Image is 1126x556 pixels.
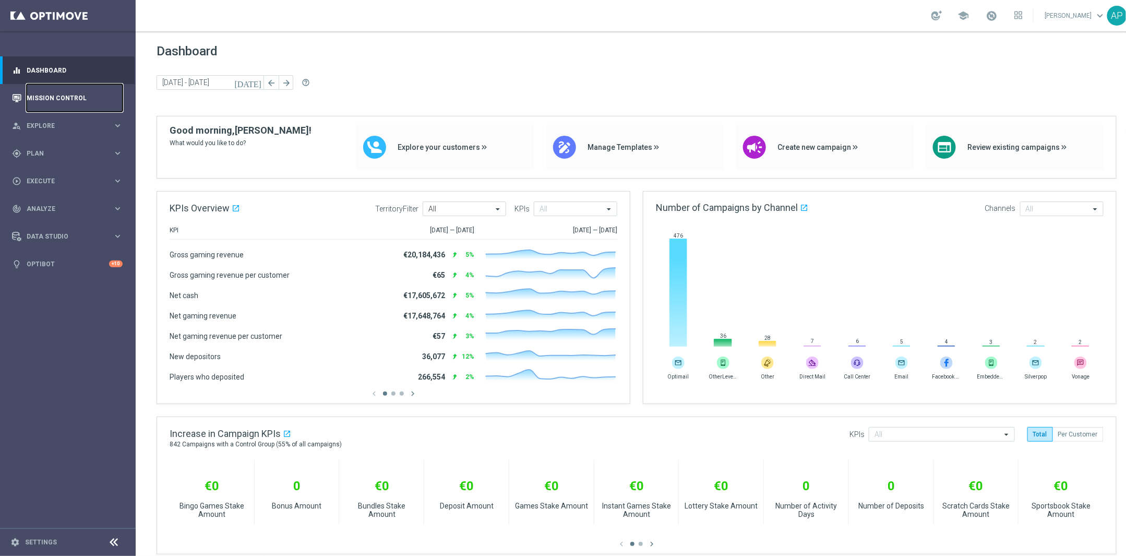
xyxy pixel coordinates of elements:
div: Analyze [12,204,113,214]
div: Optibot [12,250,123,278]
span: Analyze [27,206,113,212]
i: person_search [12,121,21,131]
button: track_changes Analyze keyboard_arrow_right [11,205,123,213]
i: equalizer [12,66,21,75]
i: keyboard_arrow_right [113,121,123,131]
div: Dashboard [12,56,123,84]
span: keyboard_arrow_down [1095,10,1106,21]
button: equalizer Dashboard [11,66,123,75]
button: Mission Control [11,94,123,102]
a: [PERSON_NAME]keyboard_arrow_down [1044,8,1107,23]
i: track_changes [12,204,21,214]
span: Data Studio [27,233,113,240]
button: play_circle_outline Execute keyboard_arrow_right [11,177,123,185]
i: keyboard_arrow_right [113,231,123,241]
button: Data Studio keyboard_arrow_right [11,232,123,241]
i: settings [10,538,20,547]
i: keyboard_arrow_right [113,176,123,186]
div: Execute [12,176,113,186]
div: Data Studio [12,232,113,241]
span: school [958,10,969,21]
span: Explore [27,123,113,129]
div: +10 [109,261,123,267]
i: keyboard_arrow_right [113,204,123,214]
i: keyboard_arrow_right [113,148,123,158]
button: person_search Explore keyboard_arrow_right [11,122,123,130]
button: gps_fixed Plan keyboard_arrow_right [11,149,123,158]
a: Optibot [27,250,109,278]
i: lightbulb [12,259,21,269]
a: Dashboard [27,56,123,84]
i: play_circle_outline [12,176,21,186]
span: Execute [27,178,113,184]
button: lightbulb Optibot +10 [11,260,123,268]
a: Settings [25,539,57,546]
i: gps_fixed [12,149,21,158]
div: Mission Control [12,84,123,112]
div: Plan [12,149,113,158]
a: Mission Control [27,84,123,112]
div: Explore [12,121,113,131]
span: Plan [27,150,113,157]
